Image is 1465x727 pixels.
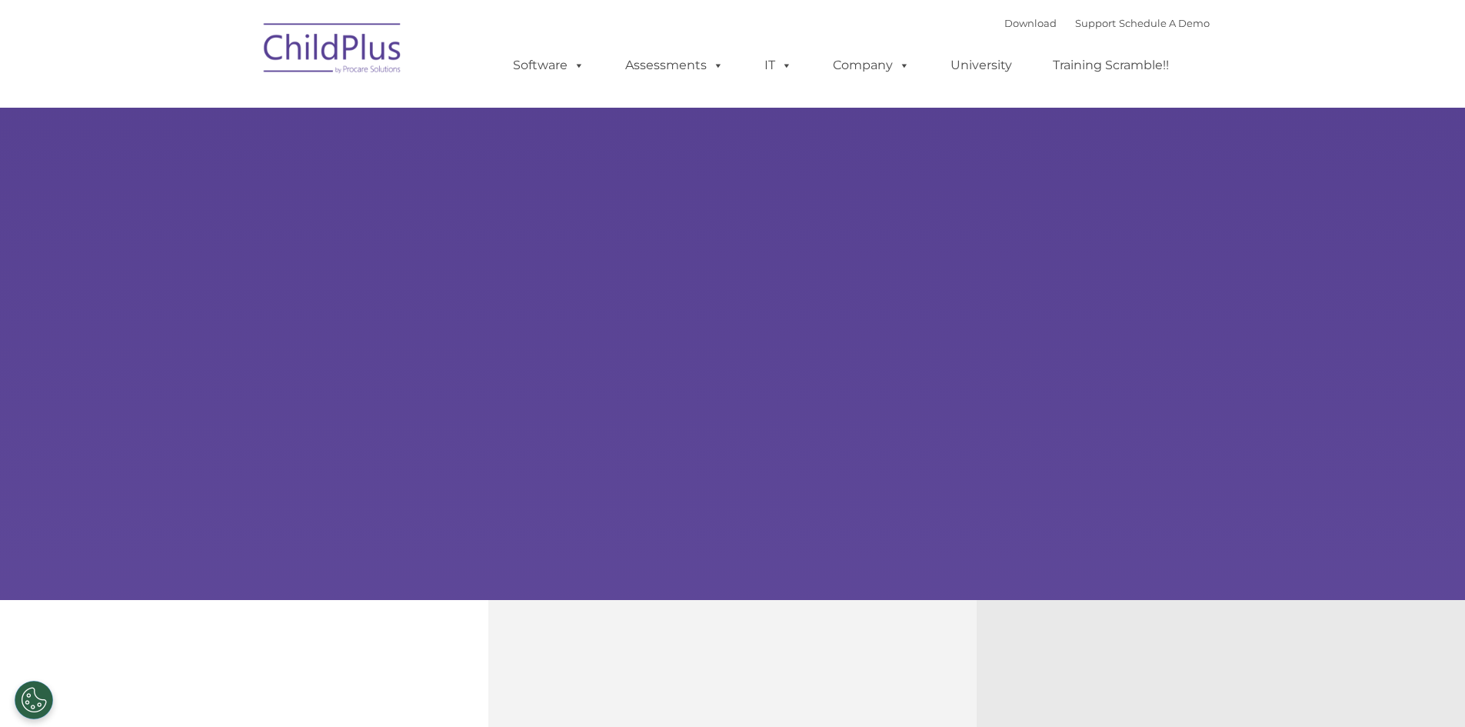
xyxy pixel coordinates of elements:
a: IT [749,50,807,81]
a: Schedule A Demo [1119,17,1210,29]
a: Company [817,50,925,81]
button: Cookies Settings [15,681,53,719]
a: Assessments [610,50,739,81]
a: Download [1004,17,1057,29]
img: ChildPlus by Procare Solutions [256,12,410,89]
a: University [935,50,1027,81]
a: Software [498,50,600,81]
a: Support [1075,17,1116,29]
a: Training Scramble!! [1037,50,1184,81]
font: | [1004,17,1210,29]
